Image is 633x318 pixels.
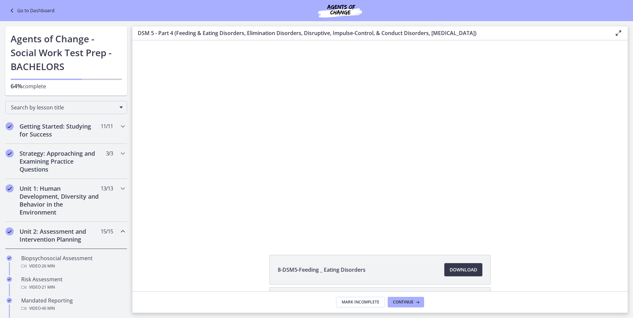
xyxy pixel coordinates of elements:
h2: Unit 2: Assessment and Intervention Planning [20,227,100,243]
span: Download [450,266,477,274]
p: complete [11,82,122,90]
span: 15 / 15 [101,227,113,235]
iframe: Video Lesson [132,40,628,240]
a: Download [444,263,482,276]
h3: DSM 5 - Part 4 (Feeding & Eating Disorders, Elimination Disorders, Disruptive, Impulse-Control, &... [138,29,604,37]
i: Completed [6,122,14,130]
img: Agents of Change [300,3,380,19]
div: Video [21,304,124,312]
h2: Strategy: Approaching and Examining Practice Questions [20,149,100,173]
div: Risk Assessment [21,275,124,291]
h1: Agents of Change - Social Work Test Prep - BACHELORS [11,32,122,73]
span: · 40 min [41,304,55,312]
div: Search by lesson title [5,101,127,114]
span: 11 / 11 [101,122,113,130]
span: 64% [11,82,23,90]
i: Completed [6,149,14,157]
span: · 26 min [41,262,55,270]
button: Mark Incomplete [336,297,385,307]
span: Mark Incomplete [342,299,379,305]
i: Completed [6,227,14,235]
div: Biopsychosocial Assessment [21,254,124,270]
div: Mandated Reporting [21,297,124,312]
a: Go to Dashboard [8,7,55,15]
h2: Unit 1: Human Development, Diversity and Behavior in the Environment [20,184,100,216]
i: Completed [7,256,12,261]
i: Completed [7,277,12,282]
i: Completed [7,298,12,303]
i: Completed [6,184,14,192]
div: Video [21,262,124,270]
div: Video [21,283,124,291]
button: Continue [388,297,424,307]
span: 13 / 13 [101,184,113,192]
span: · 21 min [41,283,55,291]
span: 3 / 3 [106,149,113,157]
span: Continue [393,299,414,305]
h2: Getting Started: Studying for Success [20,122,100,138]
span: Search by lesson title [11,104,116,111]
span: 8-DSM5-Feeding _ Eating Disorders [278,266,365,274]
